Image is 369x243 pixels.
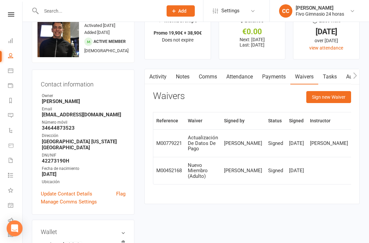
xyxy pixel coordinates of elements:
a: Manage Comms Settings [41,198,97,206]
h3: Wallet [41,229,125,235]
a: What's New [8,183,23,198]
span: Active member [94,39,126,44]
a: Attendance [222,69,258,84]
div: M00779221 [156,141,182,146]
strong: 42273190H [42,158,125,164]
a: Payments [8,79,23,94]
div: Dirección [42,133,125,139]
h3: Waivers [153,91,185,101]
div: Actualización De Datos De Pago [188,135,218,152]
a: People [8,49,23,64]
div: M00452168 [156,168,182,174]
img: image1638387654.png [37,16,79,57]
span: Add [178,8,186,14]
div: Fecha de nacimiento [42,166,125,172]
div: Fivo Gimnasio 24 horas [296,11,344,17]
div: [DATE] [289,141,304,146]
div: [PERSON_NAME] [296,5,344,11]
div: over [DATE] [299,37,353,44]
a: Dashboard [8,34,23,49]
input: Search... [39,6,158,16]
button: Sign new Waiver [306,91,351,103]
i: ✓ [158,18,163,24]
span: [DEMOGRAPHIC_DATA] [84,48,128,53]
th: Instructor [307,112,351,129]
th: Reference [153,112,185,129]
span: Settings [221,3,240,18]
a: Product Sales [8,139,23,154]
div: DNI/NIF [42,152,125,159]
div: Signed [268,168,283,174]
a: Reports [8,94,23,109]
th: Status [265,112,286,129]
a: General attendance kiosk mode [8,198,23,213]
button: Add [167,5,195,17]
a: Waivers [290,69,318,84]
div: [DATE] [299,28,353,35]
a: Notes [171,69,194,84]
div: [PERSON_NAME] [310,141,348,146]
a: Comms [194,69,222,84]
div: Open Intercom Messenger [7,220,23,236]
div: $ Balance [240,16,264,28]
strong: [EMAIL_ADDRESS][DOMAIN_NAME] [42,112,125,118]
th: Signed [286,112,307,129]
div: [DATE] [289,168,304,174]
a: Flag [116,190,125,198]
a: Update Contact Details [41,190,92,198]
div: Ubicación [42,179,125,185]
time: Added [DATE] [84,30,110,35]
strong: Promo 19,90€ + 38,90€ [154,30,202,36]
a: Activity [145,69,171,84]
strong: [GEOGRAPHIC_DATA] [US_STATE] [GEOGRAPHIC_DATA] [42,139,125,151]
a: view attendance [309,45,343,51]
span: Does not expire [162,37,193,43]
time: Activated [DATE] [84,23,115,28]
p: Next: [DATE] Last: [DATE] [225,37,279,48]
div: Owner [42,93,125,99]
div: €0.00 [225,28,279,35]
div: Signed [268,141,283,146]
div: Nuevo Miembro (Adulto) [188,163,218,179]
strong: 34644873523 [42,125,125,131]
div: Memberships [158,16,197,29]
th: Signed by [221,112,265,129]
div: [PERSON_NAME] [224,141,262,146]
div: Número móvil [42,119,125,126]
div: [PERSON_NAME] [224,168,262,174]
div: CC [279,4,292,18]
strong: [DATE] [42,171,125,177]
a: Payments [258,69,290,84]
a: Tasks [318,69,341,84]
div: Email [42,106,125,112]
a: Roll call kiosk mode [8,213,23,228]
h3: Contact information [41,78,125,88]
div: Last visit [313,16,340,28]
a: Calendar [8,64,23,79]
strong: [PERSON_NAME] [42,98,125,104]
th: Waiver [185,112,221,129]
